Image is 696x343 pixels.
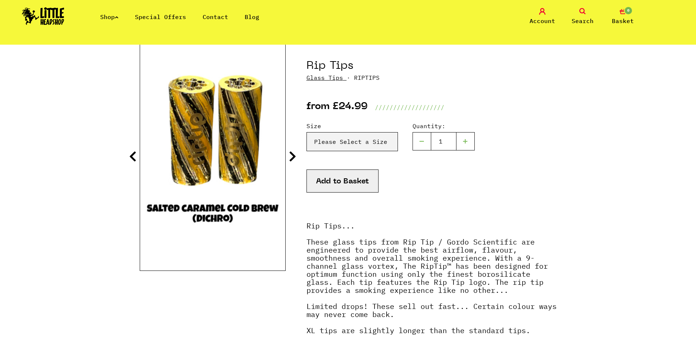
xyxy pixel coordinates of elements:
label: Quantity: [413,122,475,130]
img: Little Head Shop Logo [22,7,64,25]
a: Special Offers [135,13,186,20]
h1: Rip Tips [306,59,557,73]
img: Rip Tips image 4 [140,60,285,241]
p: · RIPTIPS [306,73,557,82]
p: from £24.99 [306,103,368,112]
span: Search [572,16,594,25]
p: /////////////////// [375,103,444,112]
span: Account [530,16,555,25]
a: Glass Tips [306,74,343,81]
a: 0 Basket [605,8,641,25]
a: Search [564,8,601,25]
a: Blog [245,13,259,20]
button: Add to Basket [306,169,379,193]
a: Contact [203,13,228,20]
label: Size [306,122,398,130]
span: 0 [624,6,633,15]
input: 1 [431,132,456,150]
a: Shop [100,13,118,20]
span: Basket [612,16,634,25]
